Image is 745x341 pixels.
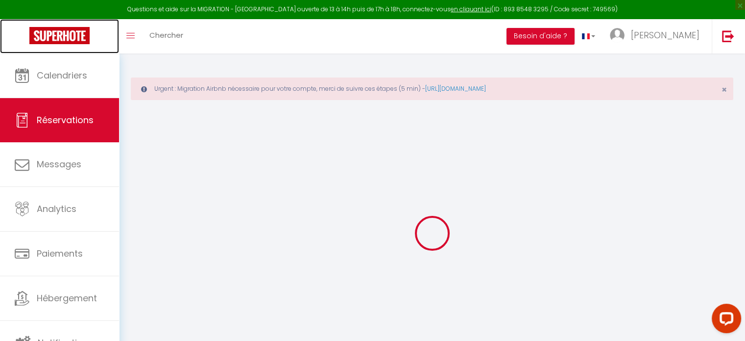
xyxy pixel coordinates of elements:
button: Close [721,85,727,94]
a: [URL][DOMAIN_NAME] [425,84,486,93]
div: Urgent : Migration Airbnb nécessaire pour votre compte, merci de suivre ces étapes (5 min) - [131,78,733,100]
span: Analytics [37,203,76,215]
span: Hébergement [37,292,97,304]
span: Chercher [149,30,183,40]
img: ... [610,28,625,43]
span: [PERSON_NAME] [631,29,699,41]
a: ... [PERSON_NAME] [602,19,712,53]
img: logout [722,30,734,42]
button: Besoin d'aide ? [506,28,575,45]
a: en cliquant ici [451,5,491,13]
img: Super Booking [29,27,90,44]
span: Paiements [37,247,83,260]
iframe: LiveChat chat widget [704,300,745,341]
span: Calendriers [37,69,87,81]
span: Messages [37,158,81,170]
a: Chercher [142,19,191,53]
span: Réservations [37,114,94,126]
span: × [721,83,727,96]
